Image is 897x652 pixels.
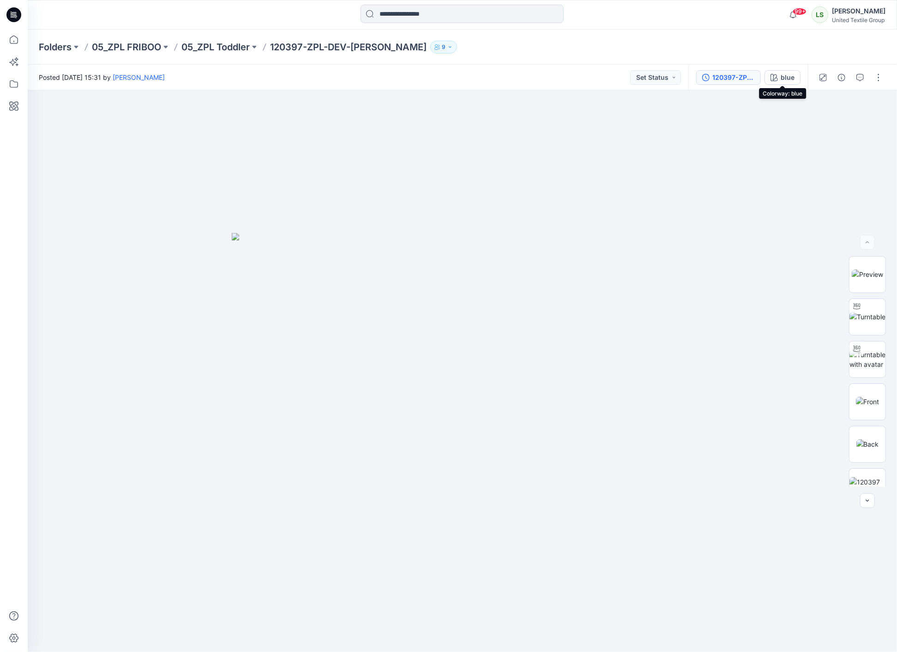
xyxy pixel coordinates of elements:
p: 9 [442,42,445,52]
a: 05_ZPL FRIBOO [92,41,161,54]
button: 120397-ZPL-DEV-[PERSON_NAME] [696,70,761,85]
a: 05_ZPL Toddler [181,41,250,54]
img: Preview [852,269,883,279]
a: Folders [39,41,72,54]
img: Turntable [849,312,885,322]
div: LS [812,6,828,23]
img: Back [856,439,879,449]
img: 120397 patterns [849,477,885,496]
span: Posted [DATE] 15:31 by [39,72,165,82]
span: 99+ [793,8,807,15]
img: Front [856,397,879,407]
button: Details [834,70,849,85]
a: [PERSON_NAME] [113,73,165,81]
p: 120397-ZPL-DEV-[PERSON_NAME] [270,41,427,54]
img: Turntable with avatar [849,350,885,369]
div: 120397-ZPL-DEV-RG-JB [712,72,755,83]
button: blue [765,70,801,85]
div: United Textile Group [832,17,885,24]
button: 9 [430,41,457,54]
div: [PERSON_NAME] [832,6,885,17]
div: blue [781,72,795,83]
